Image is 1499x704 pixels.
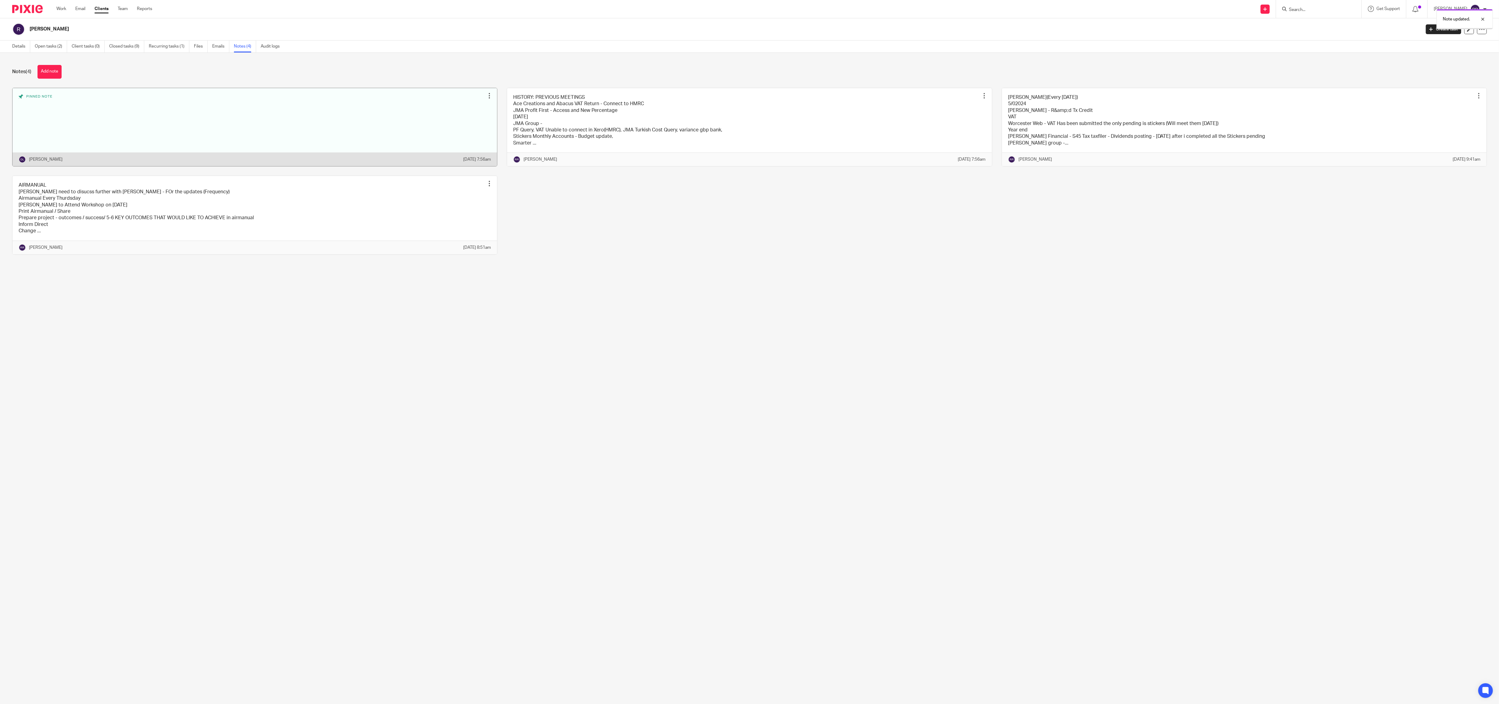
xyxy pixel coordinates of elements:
div: Pinned note [19,94,485,142]
a: Open tasks (2) [35,41,67,52]
a: Notes (4) [234,41,256,52]
a: Audit logs [261,41,284,52]
h2: [PERSON_NAME] [30,26,1139,32]
p: Note updated. [1443,16,1470,22]
a: Emails [212,41,229,52]
h1: Notes [12,69,31,75]
a: Team [118,6,128,12]
img: svg%3E [1470,4,1480,14]
img: Pixie [12,5,43,13]
p: [DATE] 7:56am [463,156,491,163]
img: svg%3E [12,23,25,36]
p: [DATE] 9:41am [1453,156,1480,163]
a: Recurring tasks (1) [149,41,189,52]
a: Create task [1426,24,1461,34]
p: [PERSON_NAME] [524,156,557,163]
a: Client tasks (0) [72,41,105,52]
img: svg%3E [19,156,26,163]
a: Work [56,6,66,12]
p: [DATE] 7:56am [958,156,986,163]
a: Files [194,41,208,52]
p: [PERSON_NAME] [29,156,63,163]
a: Email [75,6,85,12]
button: Add note [38,65,62,79]
p: [PERSON_NAME] [29,245,63,251]
a: Clients [95,6,109,12]
img: svg%3E [19,244,26,251]
img: svg%3E [1008,156,1015,163]
img: svg%3E [513,156,521,163]
a: Reports [137,6,152,12]
p: [PERSON_NAME] [1018,156,1052,163]
a: Closed tasks (9) [109,41,144,52]
p: [DATE] 8:51am [463,245,491,251]
a: Details [12,41,30,52]
span: (4) [26,69,31,74]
